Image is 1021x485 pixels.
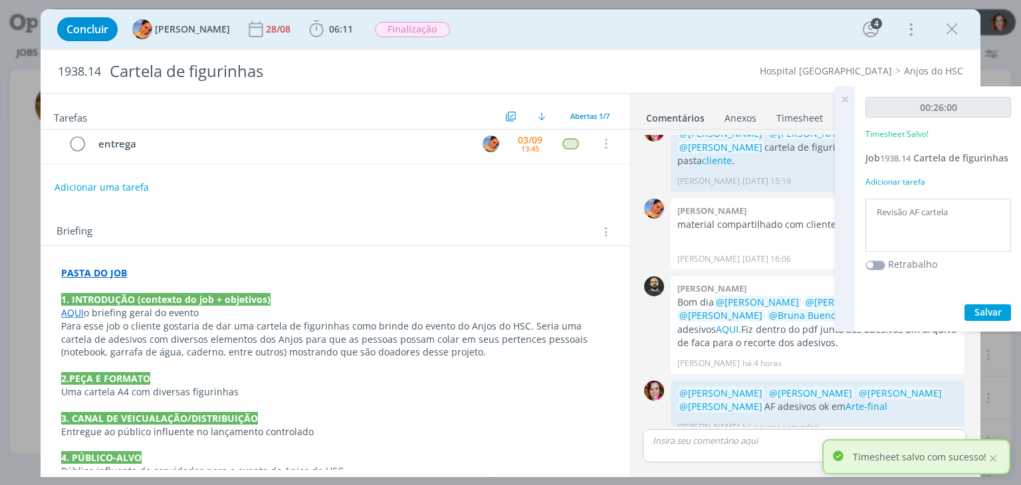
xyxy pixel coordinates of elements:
[266,25,293,34] div: 28/08
[880,152,911,164] span: 1938.14
[58,64,101,79] span: 1938.14
[41,9,980,477] div: dialog
[679,309,762,322] span: @[PERSON_NAME]
[806,296,889,308] span: @[PERSON_NAME]
[61,293,271,306] strong: 1. INTRODUÇÃO (contexto do job + objetivos)
[865,151,1008,164] a: Job1938.14Cartela de figurinhas
[54,175,150,199] button: Adicionar uma tarefa
[61,385,608,399] p: Uma cartela A4 com diversas figurinhas
[742,357,782,369] span: há 4 horas
[677,421,740,433] p: [PERSON_NAME]
[677,127,958,167] p: cartela de figurinhas revisada e ok na pasta .
[61,464,608,478] p: Público influente de convidados para o evento do Anjos do HSC
[570,111,610,121] span: Abertas 1/7
[677,357,740,369] p: [PERSON_NAME]
[644,199,664,219] img: L
[769,387,852,399] span: @[PERSON_NAME]
[964,304,1011,321] button: Salvar
[61,266,127,279] a: PASTA DO JOB
[54,108,87,124] span: Tarefas
[132,19,230,39] button: L[PERSON_NAME]
[846,400,887,413] a: Arte-final
[677,387,958,414] p: AF adesivos ok em
[61,412,258,425] strong: 3. CANAL DE VEICUALAÇÃO/DISTRIBUIÇÃO
[644,381,664,401] img: B
[61,306,608,320] p: o briefing geral do evento
[66,24,108,35] span: Concluir
[742,421,818,433] span: há poucos segundos
[677,296,958,350] p: Bom dia segue AF dos adesivos Fiz dentro do pdf junto aos adesivos um arquivo de faca para o reco...
[760,64,892,77] a: Hospital [GEOGRAPHIC_DATA]
[61,372,150,385] strong: 2.PEÇA E FORMATO
[974,306,1002,318] span: Salvar
[644,276,664,296] img: P
[61,451,142,464] strong: 4. PÚBLICO-ALVO
[645,106,705,125] a: Comentários
[61,425,608,438] p: Entregue ao público influente no lançamento controlado
[104,55,580,88] div: Cartela de figurinhas
[702,154,732,167] a: cliente
[679,141,762,153] span: @[PERSON_NAME]
[776,106,824,125] a: Timesheet
[769,309,836,322] span: @Bruna Bueno
[888,257,937,271] label: Retrabalho
[716,296,799,308] span: @[PERSON_NAME]
[306,19,356,40] button: 06:11
[679,400,762,413] span: @[PERSON_NAME]
[92,136,470,152] div: entrega
[521,145,539,152] div: 13:45
[677,282,746,294] b: [PERSON_NAME]
[518,136,542,145] div: 03/09
[481,134,501,153] button: L
[132,19,152,39] img: L
[538,112,546,120] img: arrow-down.svg
[859,387,942,399] span: @[PERSON_NAME]
[57,223,92,241] span: Briefing
[57,17,118,41] button: Concluir
[677,218,958,231] p: material compartilhado com cliente
[853,450,986,464] p: Timesheet salvo com sucesso!
[677,253,740,265] p: [PERSON_NAME]
[913,151,1008,164] span: Cartela de figurinhas
[61,306,84,319] a: AQUI
[155,25,230,34] span: [PERSON_NAME]
[374,21,451,38] button: Finalização
[742,253,791,265] span: [DATE] 16:06
[679,387,762,399] span: @[PERSON_NAME]
[329,23,353,35] span: 06:11
[865,128,929,140] p: Timesheet Salvo!
[865,176,1011,188] div: Adicionar tarefa
[677,175,740,187] p: [PERSON_NAME]
[716,323,741,336] a: AQUI.
[483,136,499,152] img: L
[677,205,746,217] b: [PERSON_NAME]
[375,22,450,37] span: Finalização
[871,18,882,29] div: 4
[904,64,963,77] a: Anjos do HSC
[860,19,881,40] button: 4
[61,320,608,359] p: Para esse job o cliente gostaria de dar uma cartela de figurinhas como brinde do evento do Anjos ...
[725,112,756,125] div: Anexos
[742,175,791,187] span: [DATE] 15:19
